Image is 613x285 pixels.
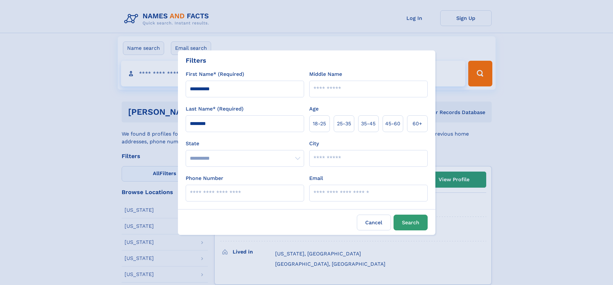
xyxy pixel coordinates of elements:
[413,120,422,128] span: 60+
[186,174,223,182] label: Phone Number
[186,70,244,78] label: First Name* (Required)
[309,140,319,147] label: City
[309,105,319,113] label: Age
[309,70,342,78] label: Middle Name
[313,120,326,128] span: 18‑25
[337,120,351,128] span: 25‑35
[186,105,244,113] label: Last Name* (Required)
[357,215,391,230] label: Cancel
[186,56,206,65] div: Filters
[186,140,304,147] label: State
[361,120,376,128] span: 35‑45
[385,120,400,128] span: 45‑60
[309,174,323,182] label: Email
[394,215,428,230] button: Search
